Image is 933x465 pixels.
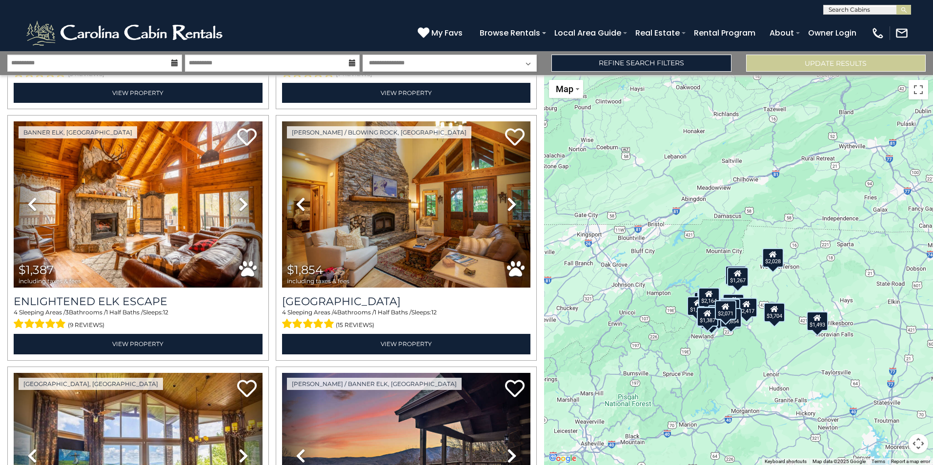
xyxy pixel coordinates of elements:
[19,378,163,390] a: [GEOGRAPHIC_DATA], [GEOGRAPHIC_DATA]
[163,309,168,316] span: 12
[282,83,531,103] a: View Property
[803,24,861,41] a: Owner Login
[68,319,104,331] span: (9 reviews)
[282,308,531,331] div: Sleeping Areas / Bathrooms / Sleeps:
[14,83,263,103] a: View Property
[336,319,374,331] span: (15 reviews)
[723,294,744,313] div: $2,476
[697,307,718,327] div: $1,387
[895,26,909,40] img: mail-regular-white.png
[237,379,257,400] a: Add to favorites
[687,296,709,316] div: $1,575
[287,278,349,284] span: including taxes & fees
[24,19,227,48] img: White-1-2.png
[556,84,573,94] span: Map
[698,288,720,307] div: $2,164
[689,24,760,41] a: Rental Program
[549,24,626,41] a: Local Area Guide
[19,278,81,284] span: including taxes & fees
[735,298,757,317] div: $2,417
[418,27,465,39] a: My Favs
[237,127,257,148] a: Add to favorites
[65,309,69,316] span: 3
[714,300,736,320] div: $2,071
[765,458,807,465] button: Keyboard shortcuts
[14,308,263,331] div: Sleeping Areas / Bathrooms / Sleeps:
[431,27,463,39] span: My Favs
[549,80,583,98] button: Change map style
[717,298,738,317] div: $1,987
[909,80,928,99] button: Toggle fullscreen view
[727,267,748,287] div: $1,267
[333,309,337,316] span: 4
[720,308,741,328] div: $1,854
[891,459,930,464] a: Report a map error
[505,379,525,400] a: Add to favorites
[719,299,740,318] div: $2,260
[14,334,263,354] a: View Property
[282,295,531,308] h3: Mountain Song Lodge
[547,452,579,465] img: Google
[746,55,926,72] button: Update Results
[909,434,928,453] button: Map camera controls
[431,309,437,316] span: 12
[282,334,531,354] a: View Property
[762,248,783,268] div: $2,028
[807,311,828,331] div: $1,493
[872,459,885,464] a: Terms (opens in new tab)
[287,263,323,277] span: $1,854
[19,126,137,138] a: Banner Elk, [GEOGRAPHIC_DATA]
[763,303,785,322] div: $3,704
[282,295,531,308] a: [GEOGRAPHIC_DATA]
[282,121,531,288] img: thumbnail_163269168.jpeg
[630,24,685,41] a: Real Estate
[287,378,462,390] a: [PERSON_NAME] / Banner Elk, [GEOGRAPHIC_DATA]
[19,263,54,277] span: $1,387
[14,295,263,308] a: Enlightened Elk Escape
[696,307,718,326] div: $1,352
[547,452,579,465] a: Open this area in Google Maps (opens a new window)
[287,126,471,138] a: [PERSON_NAME] / Blowing Rock, [GEOGRAPHIC_DATA]
[374,309,411,316] span: 1 Half Baths /
[765,24,799,41] a: About
[106,309,143,316] span: 1 Half Baths /
[725,266,746,285] div: $1,277
[871,26,885,40] img: phone-regular-white.png
[505,127,525,148] a: Add to favorites
[282,309,286,316] span: 4
[14,121,263,288] img: thumbnail_164433091.jpeg
[475,24,545,41] a: Browse Rentals
[812,459,866,464] span: Map data ©2025 Google
[551,55,731,72] a: Refine Search Filters
[14,309,18,316] span: 4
